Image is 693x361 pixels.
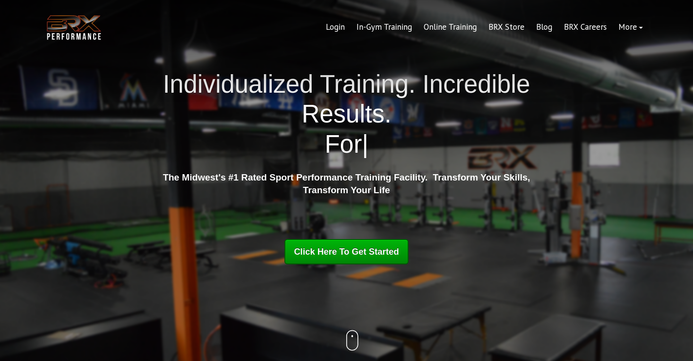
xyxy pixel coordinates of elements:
span: | [362,130,368,158]
h1: Individualized Training. Incredible Results. [159,69,534,159]
a: In-Gym Training [351,16,418,39]
iframe: Chat Widget [644,314,693,361]
a: More [613,16,649,39]
a: BRX Careers [558,16,613,39]
a: Click Here To Get Started [284,239,409,264]
div: Navigation Menu [320,16,649,39]
span: Click Here To Get Started [294,247,399,257]
strong: The Midwest's #1 Rated Sport Performance Training Facility. Transform Your Skills, Transform Your... [163,172,530,196]
a: BRX Store [483,16,530,39]
a: Login [320,16,351,39]
span: For [325,130,362,158]
img: BRX Transparent Logo-2 [45,13,103,42]
a: Blog [530,16,558,39]
a: Online Training [418,16,483,39]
